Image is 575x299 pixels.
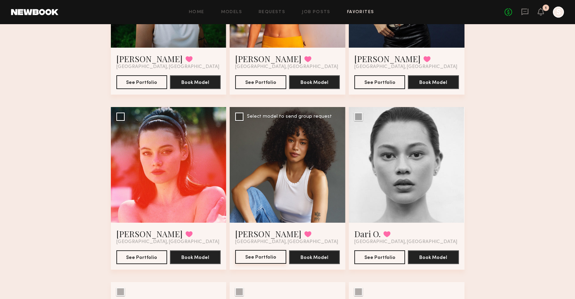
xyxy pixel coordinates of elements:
[221,10,242,15] a: Models
[553,7,564,18] a: S
[289,250,340,264] button: Book Model
[235,239,338,245] span: [GEOGRAPHIC_DATA], [GEOGRAPHIC_DATA]
[235,228,301,239] a: [PERSON_NAME]
[116,250,167,264] button: See Portfolio
[289,79,340,85] a: Book Model
[354,64,457,70] span: [GEOGRAPHIC_DATA], [GEOGRAPHIC_DATA]
[235,250,286,264] a: See Portfolio
[408,250,459,264] button: Book Model
[289,75,340,89] button: Book Model
[354,75,405,89] button: See Portfolio
[259,10,285,15] a: Requests
[116,64,219,70] span: [GEOGRAPHIC_DATA], [GEOGRAPHIC_DATA]
[347,10,374,15] a: Favorites
[116,228,183,239] a: [PERSON_NAME]
[408,79,459,85] a: Book Model
[354,53,421,64] a: [PERSON_NAME]
[235,53,301,64] a: [PERSON_NAME]
[545,6,547,10] div: 1
[302,10,330,15] a: Job Posts
[354,239,457,245] span: [GEOGRAPHIC_DATA], [GEOGRAPHIC_DATA]
[116,75,167,89] button: See Portfolio
[170,79,221,85] a: Book Model
[235,75,286,89] button: See Portfolio
[116,53,183,64] a: [PERSON_NAME]
[235,250,286,264] button: See Portfolio
[170,254,221,260] a: Book Model
[354,250,405,264] button: See Portfolio
[408,254,459,260] a: Book Model
[170,250,221,264] button: Book Model
[354,228,381,239] a: Dari O.
[235,64,338,70] span: [GEOGRAPHIC_DATA], [GEOGRAPHIC_DATA]
[247,114,332,119] div: Select model to send group request
[289,254,340,260] a: Book Model
[408,75,459,89] button: Book Model
[170,75,221,89] button: Book Model
[189,10,204,15] a: Home
[116,239,219,245] span: [GEOGRAPHIC_DATA], [GEOGRAPHIC_DATA]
